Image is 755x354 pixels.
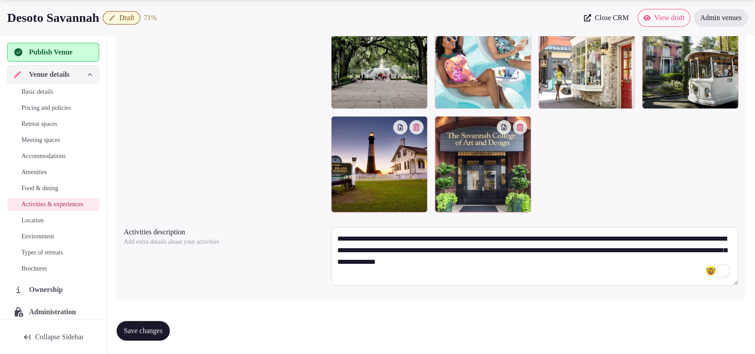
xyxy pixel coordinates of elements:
[694,9,748,27] a: Admin venues
[642,12,738,109] div: RV-Desoto Savannah-activities 6.jpg
[654,13,684,22] span: View draft
[29,47,72,58] span: Publish Venue
[21,264,47,273] span: Brochures
[21,168,47,177] span: Amenities
[29,69,70,80] span: Venue details
[331,12,428,109] div: RV-Desoto Savannah-activities 2.jpeg
[435,116,531,212] div: RV-Desoto Savannah-activities.jpeg
[7,166,99,179] a: Amenities
[7,246,99,259] a: Types of retreats
[7,230,99,243] a: Environment
[21,87,53,96] span: Basic details
[144,12,157,23] button: 71%
[21,152,66,161] span: Accommodations
[700,13,742,22] span: Admin venues
[7,303,99,321] a: Administration
[7,280,99,299] a: Ownership
[7,327,99,347] button: Collapse Sidebar
[7,86,99,98] a: Basic details
[144,12,157,23] div: 71 %
[638,9,690,27] a: View draft
[21,104,71,112] span: Pricing and policies
[124,229,324,236] label: Activities description
[7,150,99,162] a: Accommodations
[124,237,238,246] p: Add extra details about your activities
[21,216,44,225] span: Location
[21,136,60,145] span: Meeting spaces
[117,321,170,341] button: Save changes
[579,9,634,27] a: Close CRM
[35,333,84,342] span: Collapse Sidebar
[21,200,83,209] span: Activities & experiences
[21,232,54,241] span: Environment
[538,12,635,109] div: RV-Desoto Savannah-activities 4.jpg
[103,11,140,25] button: Draft
[124,326,163,335] span: Save changes
[29,307,80,317] span: Administration
[21,120,57,129] span: Retreat spaces
[7,43,99,62] button: Publish Venue
[7,118,99,130] a: Retreat spaces
[21,184,58,193] span: Food & dining
[595,13,629,22] span: Close CRM
[7,262,99,275] a: Brochures
[331,227,738,286] textarea: To enrich screen reader interactions, please activate Accessibility in Grammarly extension settings
[7,102,99,114] a: Pricing and policies
[7,9,99,26] h1: Desoto Savannah
[7,214,99,227] a: Location
[21,248,63,257] span: Types of retreats
[29,284,67,295] span: Ownership
[331,116,428,212] div: RV-Desoto Savannah-activities 5.jpg
[7,134,99,146] a: Meeting spaces
[7,198,99,211] a: Activities & experiences
[7,182,99,195] a: Food & dining
[435,12,531,109] div: RV-Desoto Savannah-activities 3.png
[119,13,134,22] span: Draft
